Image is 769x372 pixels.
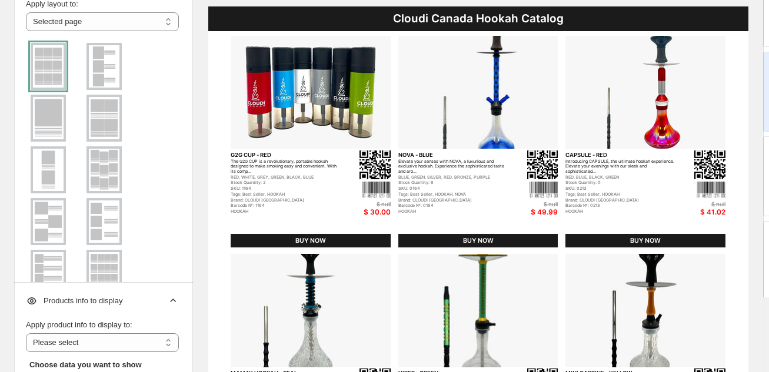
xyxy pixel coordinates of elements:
[29,359,172,371] h2: Choose data you want to show
[231,159,341,175] div: The G2G CUP is a revolutionary, portable hookah designed to make smoking easy and convenient. Wit...
[33,97,64,139] img: g1x1v1
[231,203,341,209] div: Barcode №: 1164
[89,45,119,88] img: g1x3v1
[565,254,725,367] img: primaryImage
[231,234,391,248] div: BUY NOW
[231,36,391,149] img: primaryImage
[565,198,675,203] div: Brand: CLOUDI [GEOGRAPHIC_DATA]
[398,203,508,209] div: Barcode №: 0164
[565,159,675,175] div: Introducing CAPSULE, the ultimate hookah experience. Elevate your evenings with our sleek and sop...
[359,150,391,180] img: qrcode
[89,97,119,139] img: g2x2v1
[398,186,508,192] div: SKU: 0164
[501,208,558,216] div: $ 49.99
[231,180,341,186] div: Stock Quantity: 2
[33,252,64,294] img: g1x4v1
[565,36,725,149] img: primaryImage
[362,181,390,197] img: barcode
[565,152,675,158] div: CAPSULE - RED
[668,201,725,207] div: $ null
[89,149,119,191] img: g3x3v2
[697,181,725,197] img: barcode
[26,295,122,307] span: Products info to display
[231,192,341,197] div: Tags: Best Seller, HOOKAH
[231,175,341,180] div: RED, WHITE, GREY, GREEN, BLACK, BLUE
[334,208,391,216] div: $ 30.00
[565,209,675,215] div: HOOKAH
[398,254,558,367] img: primaryImage
[231,152,341,158] div: G2G CUP - RED
[530,181,558,197] img: barcode
[398,192,508,197] div: Tags: Best Seller, HOOKAH, NOVA
[694,150,725,180] img: qrcode
[565,203,675,209] div: Barcode №: 0213
[398,234,558,248] div: BUY NOW
[565,186,675,192] div: SKU: 0213
[565,175,675,180] div: RED, BLUE, BLACK, GREEN
[398,180,508,186] div: Stock Quantity: 6
[231,254,391,367] img: primaryImage
[89,252,119,294] img: g4x4v1
[208,6,748,31] div: Cloudi Canada Hookah Catalog
[398,198,508,203] div: Brand: CLOUDI [GEOGRAPHIC_DATA]
[398,159,508,175] div: Elevate your senses with NOVA, a luxurious and exclusive hookah. Experience the sophisticated tas...
[33,149,64,191] img: g1x2v1
[33,200,64,243] img: g1x3v2
[398,152,508,158] div: NOVA - BLUE
[668,208,725,216] div: $ 41.02
[26,320,132,329] span: Apply product info to display to:
[398,175,508,180] div: BLUE, GREEN, SILVER, RED, BRONZE, PURPLE
[89,200,119,243] img: g1x3v3
[398,36,558,149] img: primaryImage
[334,201,391,207] div: $ null
[565,192,675,197] div: Tags: Best Seller, HOOKAH
[231,209,341,215] div: HOOKAH
[398,209,508,215] div: HOOKAH
[565,234,725,248] div: BUY NOW
[501,201,558,207] div: $ null
[231,186,341,192] div: SKU: 1164
[565,180,675,186] div: Stock Quantity: 0
[527,150,558,180] img: qrcode
[231,198,341,203] div: Brand: CLOUDI [GEOGRAPHIC_DATA]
